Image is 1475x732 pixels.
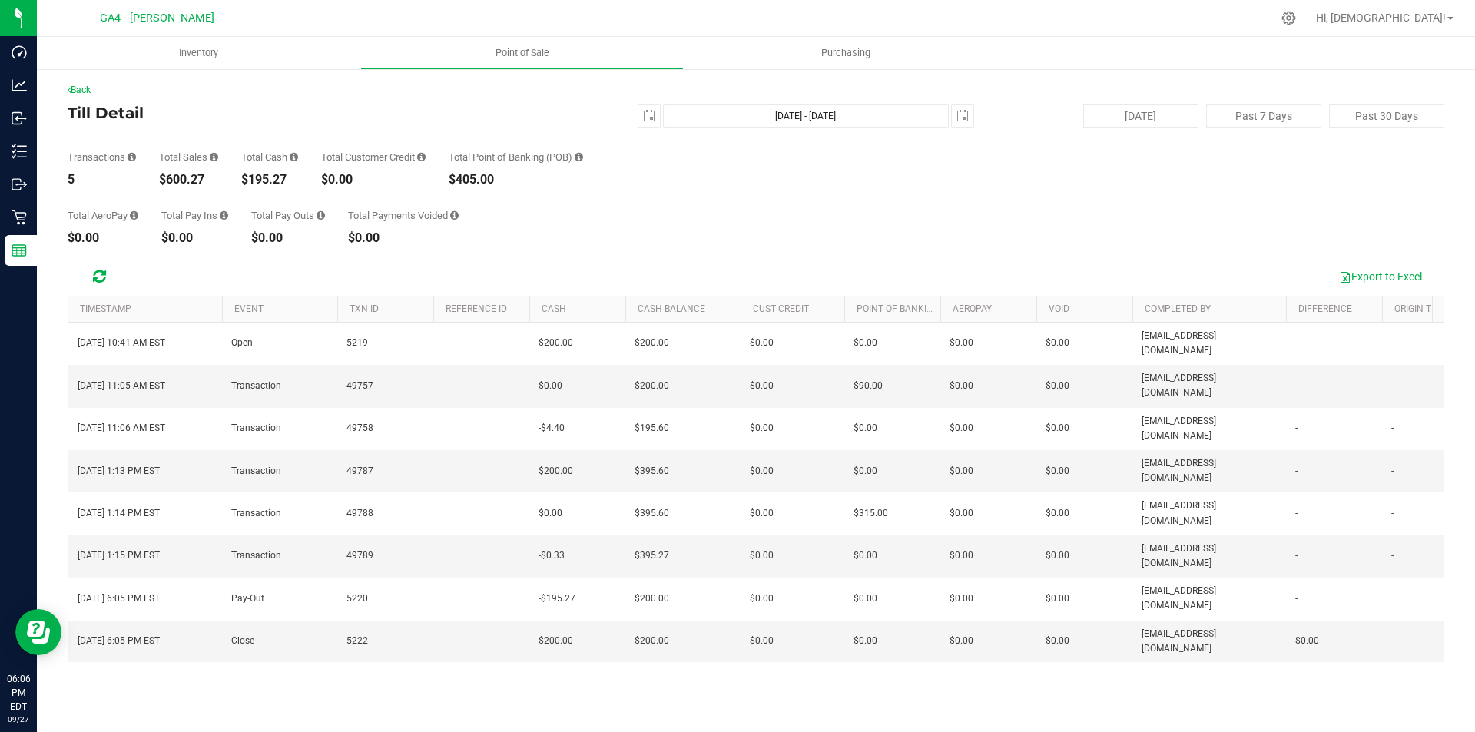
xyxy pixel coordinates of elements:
inline-svg: Inventory [12,144,27,159]
span: $90.00 [854,379,883,393]
span: $0.00 [854,634,877,648]
span: $0.00 [750,379,774,393]
span: select [638,105,660,127]
span: - [1391,506,1394,521]
span: $0.00 [854,464,877,479]
a: Cash [542,303,566,314]
button: [DATE] [1083,104,1198,128]
span: $0.00 [750,506,774,521]
span: Pay-Out [231,591,264,606]
span: [DATE] 6:05 PM EST [78,634,160,648]
span: 5222 [346,634,368,648]
a: Cust Credit [753,303,809,314]
span: $0.00 [950,379,973,393]
span: [DATE] 11:05 AM EST [78,379,165,393]
div: 5 [68,174,136,186]
span: $0.00 [1046,548,1069,563]
span: [DATE] 1:13 PM EST [78,464,160,479]
span: Transaction [231,421,281,436]
span: $200.00 [635,634,669,648]
span: $0.00 [539,379,562,393]
span: $200.00 [635,379,669,393]
a: Cash Balance [638,303,705,314]
span: 49789 [346,548,373,563]
span: $0.00 [950,548,973,563]
span: $0.00 [1046,591,1069,606]
span: $0.00 [950,634,973,648]
span: Transaction [231,506,281,521]
span: select [952,105,973,127]
span: - [1295,506,1298,521]
div: Total Pay Outs [251,210,325,220]
span: [DATE] 10:41 AM EST [78,336,165,350]
span: $395.27 [635,548,669,563]
div: Total Cash [241,152,298,162]
span: Transaction [231,379,281,393]
span: Hi, [DEMOGRAPHIC_DATA]! [1316,12,1446,24]
span: $0.00 [1046,379,1069,393]
div: Manage settings [1279,11,1298,25]
inline-svg: Retail [12,210,27,225]
a: Origin Till [1394,303,1443,314]
span: 49787 [346,464,373,479]
span: -$4.40 [539,421,565,436]
span: [DATE] 11:06 AM EST [78,421,165,436]
div: Transactions [68,152,136,162]
span: 49758 [346,421,373,436]
span: $0.00 [854,548,877,563]
span: 49757 [346,379,373,393]
span: - [1295,379,1298,393]
span: [DATE] 1:15 PM EST [78,548,160,563]
inline-svg: Inbound [12,111,27,126]
span: $395.60 [635,464,669,479]
span: Close [231,634,254,648]
span: - [1295,421,1298,436]
span: $0.00 [854,336,877,350]
i: Count of all successful payment transactions, possibly including voids, refunds, and cash-back fr... [128,152,136,162]
a: Inventory [37,37,360,69]
span: $0.00 [750,548,774,563]
span: $200.00 [539,336,573,350]
p: 09/27 [7,714,30,725]
span: $315.00 [854,506,888,521]
div: Total AeroPay [68,210,138,220]
span: $200.00 [635,591,669,606]
span: $0.00 [950,591,973,606]
span: $0.00 [950,421,973,436]
div: $0.00 [321,174,426,186]
span: $0.00 [750,591,774,606]
span: - [1295,591,1298,606]
div: Total Customer Credit [321,152,426,162]
span: $0.00 [950,336,973,350]
span: [EMAIL_ADDRESS][DOMAIN_NAME] [1142,414,1277,443]
span: $0.00 [950,464,973,479]
i: Sum of the successful, non-voided point-of-banking payment transaction amounts, both via payment ... [575,152,583,162]
span: $200.00 [539,634,573,648]
span: $0.00 [539,506,562,521]
span: - [1295,464,1298,479]
span: -$195.27 [539,591,575,606]
button: Past 30 Days [1329,104,1444,128]
span: 49788 [346,506,373,521]
span: [EMAIL_ADDRESS][DOMAIN_NAME] [1142,542,1277,571]
a: Event [234,303,264,314]
span: $0.00 [854,591,877,606]
i: Sum of all successful, non-voided payment transaction amounts (excluding tips and transaction fee... [210,152,218,162]
a: Completed By [1145,303,1211,314]
span: $200.00 [635,336,669,350]
h4: Till Detail [68,104,526,121]
span: [EMAIL_ADDRESS][DOMAIN_NAME] [1142,456,1277,485]
span: Purchasing [800,46,891,60]
button: Past 7 Days [1206,104,1321,128]
span: [DATE] 1:14 PM EST [78,506,160,521]
span: $0.00 [1046,421,1069,436]
a: TXN ID [350,303,379,314]
span: $0.00 [1046,464,1069,479]
button: Export to Excel [1329,263,1432,290]
div: Total Pay Ins [161,210,228,220]
a: Timestamp [80,303,131,314]
div: $0.00 [251,232,325,244]
span: - [1295,336,1298,350]
div: Total Payments Voided [348,210,459,220]
span: 5219 [346,336,368,350]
